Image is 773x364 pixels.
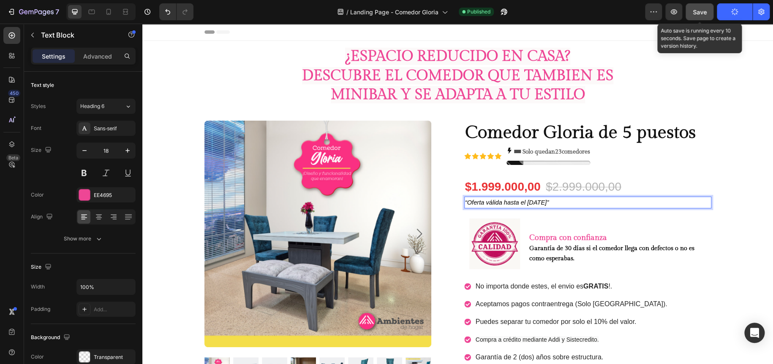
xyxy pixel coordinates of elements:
div: Padding [31,305,50,313]
div: Align [31,211,54,223]
img: gempages_567083786915808193-a3b39e52-f755-4174-8429-4e5714a9c916.png [327,195,378,245]
div: Width [31,283,45,291]
strong: Garantía de 30 días si el comedor llega con defectos o no es como esperabas. [387,221,552,238]
div: Text style [31,81,54,89]
p: Advanced [83,52,112,61]
div: Background [31,332,72,343]
div: Sans-serif [94,125,133,132]
button: Show more [31,231,136,246]
p: Solo quedan comedores [372,123,448,134]
div: Font [31,124,41,132]
span: / [346,8,348,16]
span: DESCUBRE EL COMEDOR QUE TAMBIEN ES MINIBAR Y SE ADAPTA A TU ESTILO [160,43,471,80]
p: No importa donde estes, el envio es !. [333,258,525,268]
button: Save [686,3,713,20]
div: Show more [64,235,103,243]
span: Save [693,8,707,16]
div: EE4695 [94,191,133,199]
h1: Comedor Gloria de 5 puestos [322,97,569,122]
div: Beta [6,154,20,161]
p: Aceptamos pagos contraentrega (Solo [GEOGRAPHIC_DATA]). [333,275,525,286]
span: Published [467,8,490,16]
iframe: Design area [142,24,773,364]
div: Color [31,191,44,199]
span: 23 [413,125,419,132]
div: Transparent [94,353,133,361]
p: Settings [42,52,65,61]
i: “Oferta válida hasta el [DATE]” [323,175,406,182]
input: Auto [77,279,135,294]
strong: Compra con confianza [387,210,465,218]
button: Carousel Next Arrow [272,205,282,215]
span: Compra a crédito mediante Addi y Sistecredito. [333,313,457,319]
strong: GRATIS [441,259,466,266]
div: Add... [94,306,133,313]
div: Styles [31,102,46,110]
div: Size [31,262,53,273]
div: Color [31,353,44,361]
span: Landing Page - Comedor Gloria [350,8,438,16]
p: 7 [55,7,59,17]
p: Text Block [41,30,113,40]
button: Heading 6 [76,99,136,114]
button: 7 [3,3,63,20]
div: Undo/Redo [159,3,193,20]
span: Heading 6 [80,102,104,110]
span: ¿ESPACIO REDUCIDO EN CASA? [203,24,428,41]
div: Rich Text Editor. Editing area: main [322,173,569,185]
div: Size [31,145,53,156]
p: Garantía de 2 (dos) años sobre estructura. [333,329,525,339]
div: $1.999.000,00 [322,155,399,172]
div: Open Intercom Messenger [744,323,765,343]
p: Puedes separar tu comedor por solo el 10% del valor. [333,293,525,303]
div: $2.999.000,00 [403,155,480,172]
div: 450 [8,90,20,97]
